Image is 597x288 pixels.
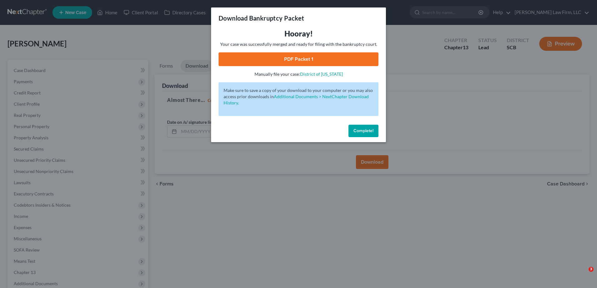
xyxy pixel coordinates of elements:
a: PDF Packet 1 [219,52,378,66]
button: Complete! [348,125,378,137]
h3: Hooray! [219,29,378,39]
span: 3 [589,267,594,272]
p: Make sure to save a copy of your download to your computer or you may also access prior downloads in [224,87,373,106]
p: Your case was successfully merged and ready for filing with the bankruptcy court. [219,41,378,47]
a: Additional Documents > NextChapter Download History. [224,94,369,105]
h3: Download Bankruptcy Packet [219,14,304,22]
iframe: Intercom live chat [576,267,591,282]
p: Manually file your case: [219,71,378,77]
span: Complete! [353,128,373,133]
a: District of [US_STATE] [300,71,343,77]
